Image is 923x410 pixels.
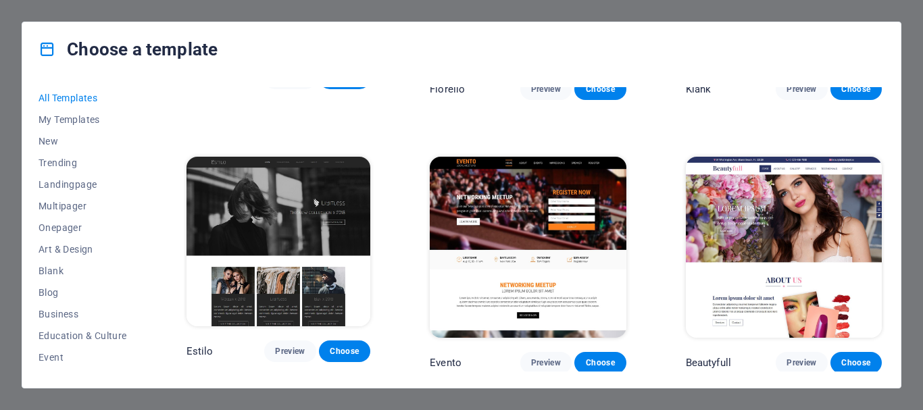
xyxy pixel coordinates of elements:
img: Beautyfull [686,157,882,338]
p: Klank [686,82,712,96]
span: Preview [787,84,816,95]
span: Trending [39,157,127,168]
button: Business [39,303,127,325]
button: Preview [264,340,316,362]
button: Multipager [39,195,127,217]
button: Trending [39,152,127,174]
span: Preview [531,357,561,368]
span: New [39,136,127,147]
span: Choose [585,84,615,95]
p: Beautyfull [686,356,731,369]
button: Preview [776,352,827,374]
span: Choose [330,346,359,357]
span: Art & Design [39,244,127,255]
span: Landingpage [39,179,127,190]
span: Blank [39,265,127,276]
button: Art & Design [39,238,127,260]
span: Choose [585,357,615,368]
h4: Choose a template [39,39,218,60]
button: Preview [520,352,572,374]
span: Blog [39,287,127,298]
img: Estilo [186,157,371,326]
span: Choose [841,357,871,368]
button: Choose [830,352,882,374]
span: Preview [275,346,305,357]
button: New [39,130,127,152]
button: Preview [776,78,827,100]
button: Preview [520,78,572,100]
img: Evento [430,157,626,338]
button: My Templates [39,109,127,130]
button: Blank [39,260,127,282]
button: Gastronomy [39,368,127,390]
button: Choose [574,352,626,374]
button: Choose [830,78,882,100]
span: Education & Culture [39,330,127,341]
span: My Templates [39,114,127,125]
span: Onepager [39,222,127,233]
button: All Templates [39,87,127,109]
span: Multipager [39,201,127,211]
span: Preview [531,84,561,95]
button: Education & Culture [39,325,127,347]
button: Choose [319,340,370,362]
button: Event [39,347,127,368]
button: Landingpage [39,174,127,195]
span: Preview [787,357,816,368]
p: Evento [430,356,461,369]
span: Choose [841,84,871,95]
span: Event [39,352,127,363]
span: All Templates [39,93,127,103]
p: Florello [430,82,465,96]
p: Estilo [186,344,214,358]
span: Business [39,309,127,319]
button: Blog [39,282,127,303]
button: Onepager [39,217,127,238]
button: Choose [574,78,626,100]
